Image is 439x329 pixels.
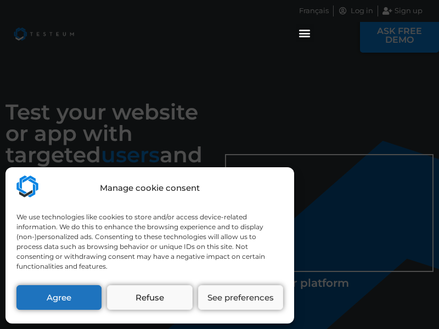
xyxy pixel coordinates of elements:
[296,24,314,42] div: Menu Toggle
[198,285,283,310] button: See preferences
[16,175,38,197] img: Testeum.com - Application crowdtesting platform
[100,182,200,195] div: Manage cookie consent
[107,285,192,310] button: Refuse
[16,212,282,271] div: We use technologies like cookies to store and/or access device-related information. We do this to...
[16,285,102,310] button: Agree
